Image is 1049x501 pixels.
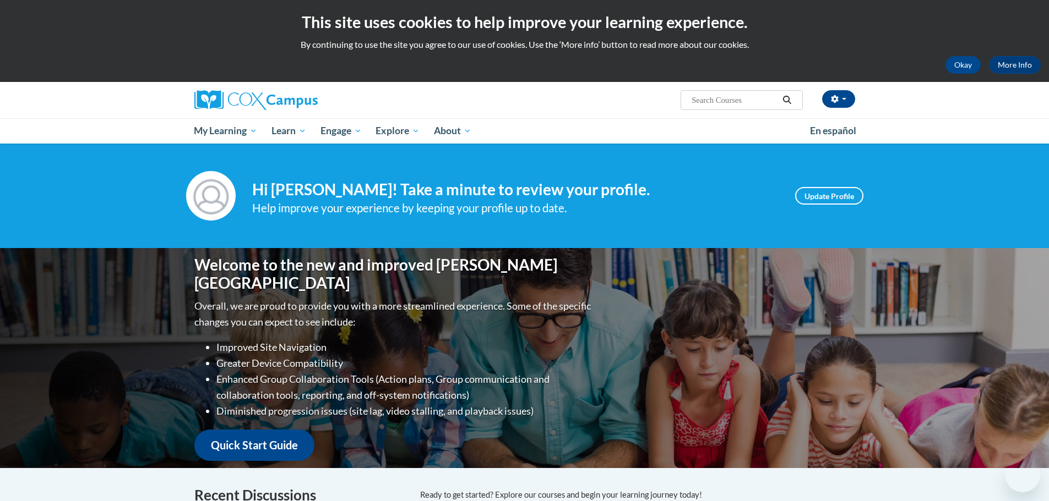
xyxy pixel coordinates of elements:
a: Quick Start Guide [194,430,314,461]
a: My Learning [187,118,265,144]
h2: This site uses cookies to help improve your learning experience. [8,11,1041,33]
span: My Learning [194,124,257,137]
button: Okay [945,56,981,74]
a: En español [803,119,863,142]
button: Account Settings [822,90,855,108]
iframe: Button to launch messaging window [1005,457,1040,492]
p: By continuing to use the site you agree to our use of cookies. Use the ‘More info’ button to read... [8,38,1041,51]
a: Update Profile [795,187,863,205]
span: Learn [271,124,306,137]
li: Improved Site Navigation [216,339,594,355]
img: Cox Campus [194,90,318,110]
span: Explore [376,124,420,137]
div: Help improve your experience by keeping your profile up to date. [252,199,779,217]
div: Main menu [178,118,872,144]
li: Enhanced Group Collaboration Tools (Action plans, Group communication and collaboration tools, re... [216,371,594,403]
li: Diminished progression issues (site lag, video stalling, and playback issues) [216,403,594,419]
h4: Hi [PERSON_NAME]! Take a minute to review your profile. [252,180,779,199]
p: Overall, we are proud to provide you with a more streamlined experience. Some of the specific cha... [194,298,594,330]
a: Cox Campus [194,90,404,110]
button: Search [779,93,795,107]
span: En español [810,125,856,136]
h1: Welcome to the new and improved [PERSON_NAME][GEOGRAPHIC_DATA] [194,256,594,293]
input: Search Courses [691,93,779,107]
a: About [427,118,479,144]
img: Profile Image [186,171,236,221]
a: Learn [264,118,313,144]
li: Greater Device Compatibility [216,355,594,371]
span: About [434,124,471,137]
a: More Info [989,56,1041,74]
span: Engage [320,124,362,137]
a: Engage [313,118,369,144]
a: Explore [368,118,427,144]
